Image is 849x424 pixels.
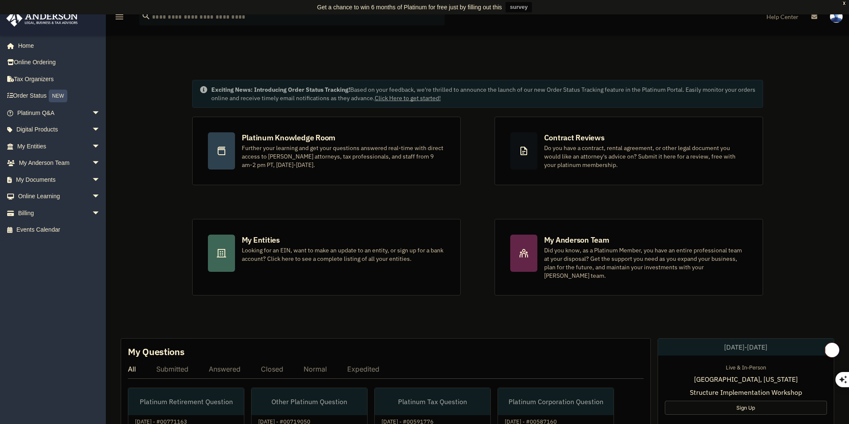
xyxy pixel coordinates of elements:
[690,387,802,397] span: Structure Implementation Workshop
[304,365,327,373] div: Normal
[544,235,609,245] div: My Anderson Team
[6,54,113,71] a: Online Ordering
[694,374,798,384] span: [GEOGRAPHIC_DATA], [US_STATE]
[211,86,350,93] strong: Exciting News: Introducing Order Status Tracking!
[242,246,445,263] div: Looking for an EIN, want to make an update to an entity, or sign up for a bank account? Click her...
[375,388,490,415] div: Platinum Tax Question
[375,94,441,102] a: Click Here to get started!
[658,339,834,356] div: [DATE]-[DATE]
[4,10,80,27] img: Anderson Advisors Platinum Portal
[317,2,502,12] div: Get a chance to win 6 months of Platinum for free just by filling out this
[544,144,747,169] div: Do you have a contract, rental agreement, or other legal document you would like an attorney's ad...
[92,104,109,122] span: arrow_drop_down
[92,171,109,189] span: arrow_drop_down
[128,365,136,373] div: All
[192,219,461,295] a: My Entities Looking for an EIN, want to make an update to an entity, or sign up for a bank accoun...
[209,365,241,373] div: Answered
[192,117,461,185] a: Platinum Knowledge Room Further your learning and get your questions answered real-time with dire...
[495,219,763,295] a: My Anderson Team Did you know, as a Platinum Member, you have an entire professional team at your...
[128,388,244,415] div: Platinum Retirement Question
[156,365,188,373] div: Submitted
[6,71,113,88] a: Tax Organizers
[261,365,283,373] div: Closed
[92,138,109,155] span: arrow_drop_down
[830,11,843,23] img: User Pic
[495,117,763,185] a: Contract Reviews Do you have a contract, rental agreement, or other legal document you would like...
[506,2,532,12] a: survey
[211,85,756,102] div: Based on your feedback, we're thrilled to announce the launch of our new Order Status Tracking fe...
[6,222,113,238] a: Events Calendar
[6,155,113,172] a: My Anderson Teamarrow_drop_down
[6,171,113,188] a: My Documentsarrow_drop_down
[92,205,109,222] span: arrow_drop_down
[128,345,185,358] div: My Questions
[665,401,827,415] a: Sign Up
[6,88,113,105] a: Order StatusNEW
[114,12,124,22] i: menu
[347,365,379,373] div: Expedited
[92,121,109,139] span: arrow_drop_down
[92,155,109,172] span: arrow_drop_down
[6,104,113,121] a: Platinum Q&Aarrow_drop_down
[841,1,847,6] div: close
[242,132,336,143] div: Platinum Knowledge Room
[114,15,124,22] a: menu
[92,188,109,205] span: arrow_drop_down
[544,246,747,280] div: Did you know, as a Platinum Member, you have an entire professional team at your disposal? Get th...
[6,138,113,155] a: My Entitiesarrow_drop_down
[141,11,151,21] i: search
[6,37,109,54] a: Home
[498,388,614,415] div: Platinum Corporation Question
[544,132,605,143] div: Contract Reviews
[6,205,113,222] a: Billingarrow_drop_down
[49,90,67,102] div: NEW
[719,362,773,371] div: Live & In-Person
[6,121,113,138] a: Digital Productsarrow_drop_down
[242,144,445,169] div: Further your learning and get your questions answered real-time with direct access to [PERSON_NAM...
[242,235,280,245] div: My Entities
[252,388,367,415] div: Other Platinum Question
[6,188,113,205] a: Online Learningarrow_drop_down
